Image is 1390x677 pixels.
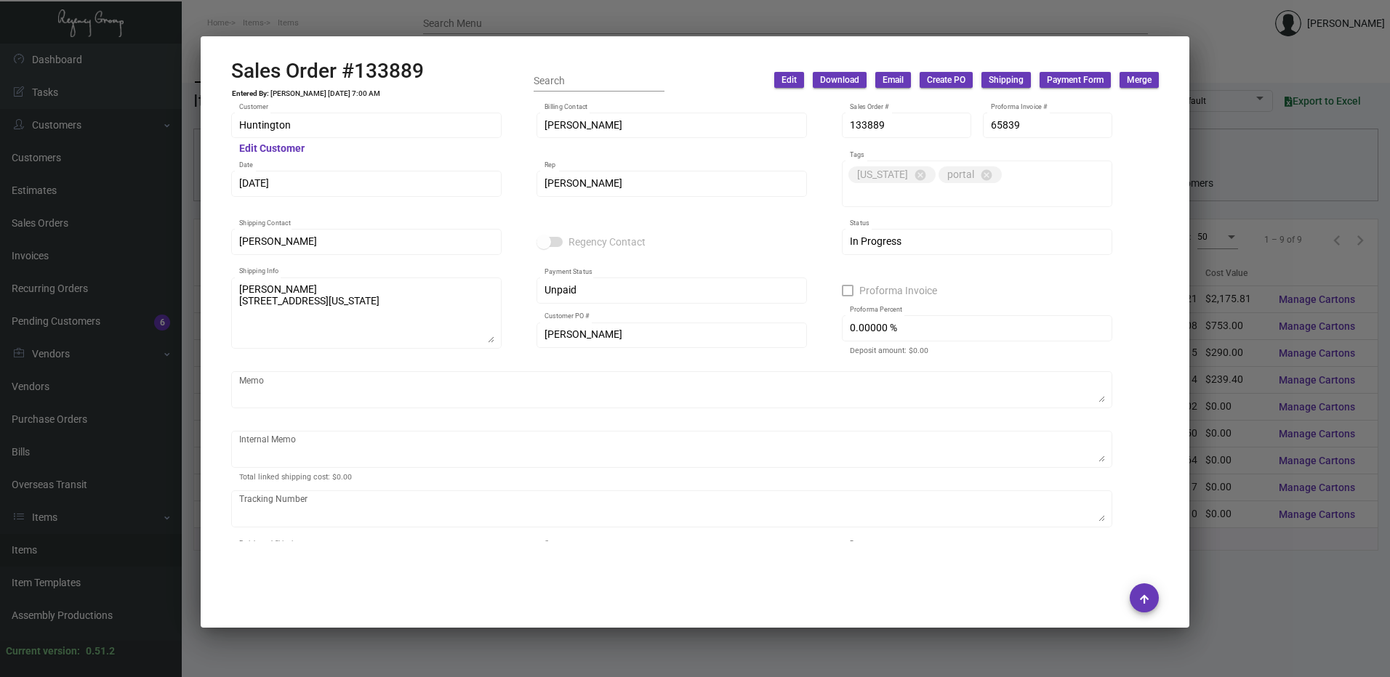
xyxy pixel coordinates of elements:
[239,143,305,155] mat-hint: Edit Customer
[850,346,928,355] mat-hint: Deposit amount: $0.00
[859,282,937,299] span: Proforma Invoice
[569,233,646,251] span: Regency Contact
[1127,74,1152,86] span: Merge
[920,72,973,88] button: Create PO
[1040,72,1111,88] button: Payment Form
[270,89,381,98] td: [PERSON_NAME] [DATE] 7:00 AM
[1120,72,1159,88] button: Merge
[927,74,965,86] span: Create PO
[980,169,993,182] mat-icon: cancel
[231,89,270,98] td: Entered By:
[231,59,424,84] h2: Sales Order #133889
[6,644,80,659] div: Current version:
[981,72,1031,88] button: Shipping
[545,284,577,296] span: Unpaid
[875,72,911,88] button: Email
[86,644,115,659] div: 0.51.2
[989,74,1024,86] span: Shipping
[939,166,1002,183] mat-chip: portal
[782,74,797,86] span: Edit
[239,473,352,482] mat-hint: Total linked shipping cost: $0.00
[914,169,927,182] mat-icon: cancel
[813,72,867,88] button: Download
[774,72,804,88] button: Edit
[820,74,859,86] span: Download
[848,166,936,183] mat-chip: [US_STATE]
[850,235,901,247] span: In Progress
[883,74,904,86] span: Email
[1047,74,1104,86] span: Payment Form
